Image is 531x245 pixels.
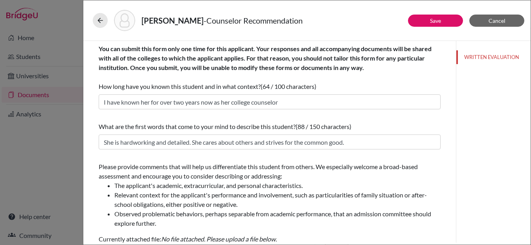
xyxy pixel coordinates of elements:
[456,50,531,64] button: WRITTEN EVALUATION
[99,123,296,130] span: What are the first words that come to your mind to describe this student?
[261,83,316,90] span: (64 / 100 characters)
[161,235,277,243] i: No file attached. Please upload a file below.
[99,163,441,228] span: Please provide comments that will help us differentiate this student from others. We especially w...
[141,16,204,25] strong: [PERSON_NAME]
[114,209,441,228] li: Observed problematic behaviors, perhaps separable from academic performance, that an admission co...
[114,181,441,190] li: The applicant's academic, extracurricular, and personal characteristics.
[204,16,303,25] span: - Counselor Recommendation
[296,123,351,130] span: (88 / 150 characters)
[114,190,441,209] li: Relevant context for the applicant's performance and involvement, such as particularities of fami...
[99,45,432,90] span: How long have you known this student and in what context?
[99,45,432,71] b: You can submit this form only one time for this applicant. Your responses and all accompanying do...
